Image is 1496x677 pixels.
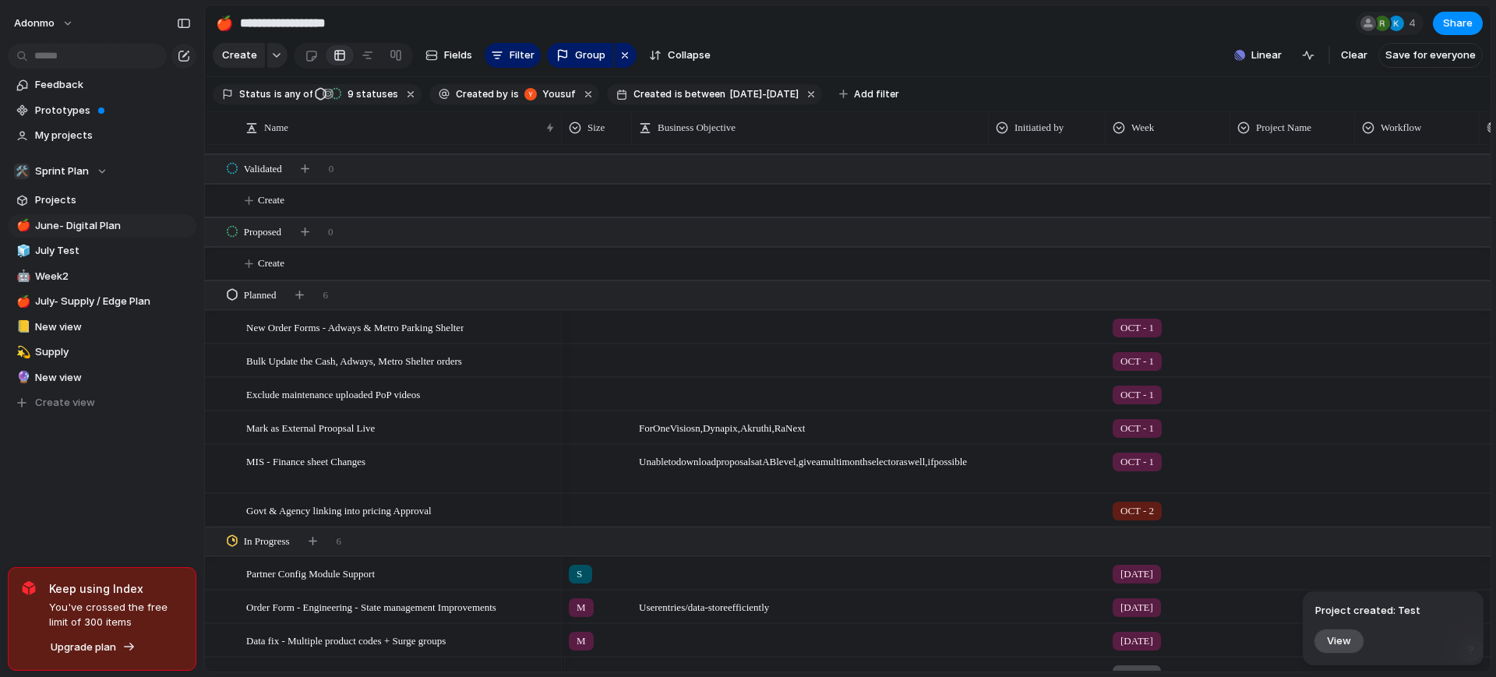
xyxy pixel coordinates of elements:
[456,87,508,101] span: Created by
[1443,16,1473,31] span: Share
[1251,48,1282,63] span: Linear
[35,294,191,309] span: July- Supply / Edge Plan
[246,501,432,519] span: Govt & Agency linking into pricing Approval
[1433,12,1483,35] button: Share
[258,192,284,208] span: Create
[510,48,535,63] span: Filter
[244,161,282,177] span: Validated
[246,385,420,403] span: Exclude maintenance uploaded PoP videos
[14,370,30,386] button: 🔮
[35,218,191,234] span: June- Digital Plan
[762,88,767,100] span: -
[8,124,196,147] a: My projects
[323,287,329,303] span: 6
[274,87,282,101] span: is
[830,83,909,105] button: Add filter
[35,319,191,335] span: New view
[444,48,472,63] span: Fields
[35,77,191,93] span: Feedback
[35,192,191,208] span: Projects
[14,269,30,284] button: 🤖
[1315,603,1420,619] span: Project created: Test
[35,243,191,259] span: July Test
[633,87,672,101] span: Created
[8,366,196,390] a: 🔮New view
[271,86,316,103] button: isany of
[14,218,30,234] button: 🍎
[213,43,265,68] button: Create
[1314,628,1364,653] button: View
[1409,16,1420,31] span: 4
[1120,354,1154,369] span: OCT - 1
[1120,387,1154,403] span: OCT - 1
[8,160,196,183] button: 🛠️Sprint Plan
[216,12,233,33] div: 🍎
[212,11,237,36] button: 🍎
[1228,44,1288,67] button: Linear
[1385,48,1476,63] span: Save for everyone
[485,43,541,68] button: Filter
[8,214,196,238] a: 🍎June- Digital Plan
[8,316,196,339] div: 📒New view
[35,395,95,411] span: Create view
[1120,421,1154,436] span: OCT - 1
[1120,503,1154,519] span: OCT - 2
[35,164,89,179] span: Sprint Plan
[314,86,401,103] button: 9 statuses
[1120,454,1154,470] span: OCT - 1
[7,11,82,36] button: Adonmo
[14,243,30,259] button: 🧊
[1131,120,1154,136] span: Week
[244,287,277,303] span: Planned
[246,351,462,369] span: Bulk Update the Cash, Adways, Metro Shelter orders
[16,242,27,260] div: 🧊
[643,43,717,68] button: Collapse
[16,293,27,311] div: 🍎
[239,87,271,101] span: Status
[16,344,27,361] div: 💫
[14,16,55,31] span: Adonmo
[49,580,183,597] span: Keep using Index
[675,87,683,101] span: is
[730,88,762,100] span: [DATE]
[16,217,27,234] div: 🍎
[1120,566,1153,582] span: [DATE]
[633,446,988,470] span: Unable to download proposals at AB level, give a multi month selector as well, if possible
[8,340,196,364] a: 💫Supply
[1256,120,1311,136] span: Project Name
[49,600,183,630] span: You've crossed the free limit of 300 items
[35,370,191,386] span: New view
[854,87,899,101] span: Add filter
[8,290,196,313] div: 🍎July- Supply / Edge Plan
[246,418,375,436] span: Mark as External Proopsal Live
[35,269,191,284] span: Week2
[14,294,30,309] button: 🍎
[633,591,988,615] span: User entries/data - store efficiently
[35,344,191,360] span: Supply
[246,598,496,615] span: Order Form - Engineering - State management Improvements
[8,239,196,263] div: 🧊July Test
[343,87,398,101] span: statuses
[1378,43,1483,68] button: Save for everyone
[246,564,375,582] span: Partner Config Module Support
[1327,634,1351,647] span: View
[8,73,196,97] a: Feedback
[264,120,288,136] span: Name
[1120,320,1154,336] span: OCT - 1
[727,86,802,103] button: [DATE]-[DATE]
[246,631,446,649] span: Data fix - Multiple product codes + Surge groups
[575,48,605,63] span: Group
[1335,43,1374,68] button: Clear
[343,88,356,100] span: 9
[683,87,725,101] span: between
[14,319,30,335] button: 📒
[8,99,196,122] a: Prototypes
[8,265,196,288] a: 🤖Week2
[258,256,284,271] span: Create
[14,344,30,360] button: 💫
[577,600,586,615] span: M
[328,224,333,240] span: 0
